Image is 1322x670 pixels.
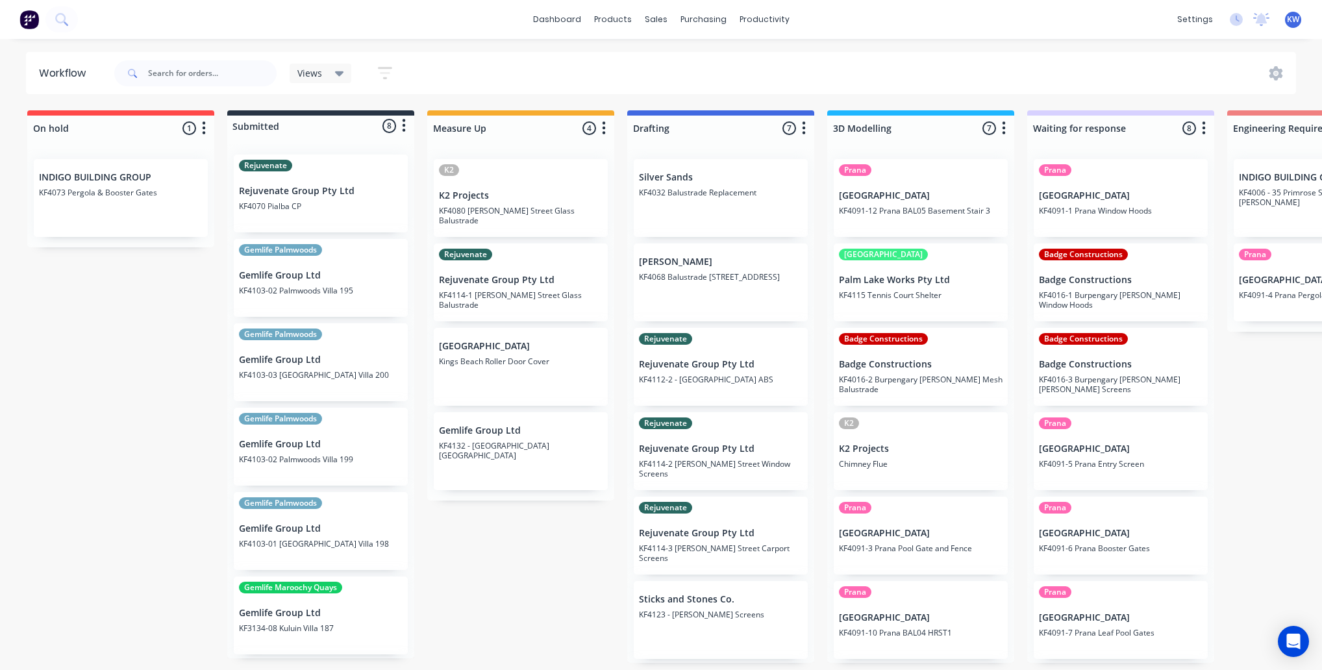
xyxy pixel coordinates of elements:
div: Gemlife PalmwoodsGemlife Group LtdKF4103-02 Palmwoods Villa 195 [234,239,408,317]
div: K2 [839,417,859,429]
div: Badge Constructions [1039,333,1128,345]
p: KF4068 Balustrade [STREET_ADDRESS] [639,272,803,282]
p: Palm Lake Works Pty Ltd [839,275,1003,286]
p: KF4114-2 [PERSON_NAME] Street Window Screens [639,459,803,478]
p: KF4103-01 [GEOGRAPHIC_DATA] Villa 198 [239,539,403,549]
div: Gemlife Maroochy QuaysGemlife Group LtdKF3134-08 Kuluin Villa 187 [234,577,408,654]
p: Silver Sands [639,172,803,183]
input: Search for orders... [148,60,277,86]
div: Prana[GEOGRAPHIC_DATA]KF4091-7 Prana Leaf Pool Gates [1034,581,1208,659]
div: Prana[GEOGRAPHIC_DATA]KF4091-5 Prana Entry Screen [1034,412,1208,490]
div: Gemlife Group LtdKF4132 - [GEOGRAPHIC_DATA] [GEOGRAPHIC_DATA] [434,412,608,490]
p: KF4091-6 Prana Booster Gates [1039,543,1203,553]
div: Badge Constructions [1039,249,1128,260]
div: Prana [839,164,871,176]
p: KF4103-02 Palmwoods Villa 199 [239,454,403,464]
div: RejuvenateRejuvenate Group Pty LtdKF4114-1 [PERSON_NAME] Street Glass Balustrade [434,243,608,321]
p: Rejuvenate Group Pty Ltd [639,528,803,539]
p: KF4091-3 Prana Pool Gate and Fence [839,543,1003,553]
div: Gemlife Palmwoods [239,413,322,425]
p: Gemlife Group Ltd [239,523,403,534]
div: Prana [1039,586,1071,598]
p: KF4091-12 Prana BAL05 Basement Stair 3 [839,206,1003,216]
div: Prana [1039,502,1071,514]
div: Prana [839,586,871,598]
div: Rejuvenate [639,333,692,345]
p: KF4112-2 - [GEOGRAPHIC_DATA] ABS [639,375,803,384]
p: KF4091-7 Prana Leaf Pool Gates [1039,628,1203,638]
p: KF4091-1 Prana Window Hoods [1039,206,1203,216]
div: purchasing [674,10,733,29]
div: Gemlife Maroochy Quays [239,582,342,593]
p: Badge Constructions [1039,359,1203,370]
p: [GEOGRAPHIC_DATA] [439,341,603,352]
p: [GEOGRAPHIC_DATA] [1039,528,1203,539]
div: Silver SandsKF4032 Balustrade Replacement [634,159,808,237]
p: Badge Constructions [839,359,1003,370]
p: KF4016-3 Burpengary [PERSON_NAME] [PERSON_NAME] Screens [1039,375,1203,394]
div: Gemlife Palmwoods [239,244,322,256]
div: RejuvenateRejuvenate Group Pty LtdKF4070 Pialba CP [234,155,408,232]
div: [GEOGRAPHIC_DATA] [839,249,928,260]
p: K2 Projects [439,190,603,201]
p: KF4103-02 Palmwoods Villa 195 [239,286,403,295]
p: [GEOGRAPHIC_DATA] [839,612,1003,623]
p: Rejuvenate Group Pty Ltd [239,186,403,197]
div: Badge Constructions [839,333,928,345]
p: [GEOGRAPHIC_DATA] [1039,443,1203,454]
div: K2K2 ProjectsChimney Flue [834,412,1008,490]
div: Prana[GEOGRAPHIC_DATA]KF4091-6 Prana Booster Gates [1034,497,1208,575]
div: Badge ConstructionsBadge ConstructionsKF4016-3 Burpengary [PERSON_NAME] [PERSON_NAME] Screens [1034,328,1208,406]
p: KF4114-1 [PERSON_NAME] Street Glass Balustrade [439,290,603,310]
p: KF4091-10 Prana BAL04 HRST1 [839,628,1003,638]
p: [GEOGRAPHIC_DATA] [1039,190,1203,201]
p: Gemlife Group Ltd [239,354,403,366]
p: Sticks and Stones Co. [639,594,803,605]
div: Prana[GEOGRAPHIC_DATA]KF4091-1 Prana Window Hoods [1034,159,1208,237]
p: Badge Constructions [1039,275,1203,286]
p: Rejuvenate Group Pty Ltd [439,275,603,286]
div: [PERSON_NAME]KF4068 Balustrade [STREET_ADDRESS] [634,243,808,321]
p: [GEOGRAPHIC_DATA] [1039,612,1203,623]
p: KF4115 Tennis Court Shelter [839,290,1003,300]
p: KF4103-03 [GEOGRAPHIC_DATA] Villa 200 [239,370,403,380]
p: KF4032 Balustrade Replacement [639,188,803,197]
div: Rejuvenate [239,160,292,171]
div: K2K2 ProjectsKF4080 [PERSON_NAME] Street Glass Balustrade [434,159,608,237]
div: Prana [1039,417,1071,429]
div: Gemlife PalmwoodsGemlife Group LtdKF4103-03 [GEOGRAPHIC_DATA] Villa 200 [234,323,408,401]
p: Chimney Flue [839,459,1003,469]
p: Gemlife Group Ltd [439,425,603,436]
div: Prana [839,502,871,514]
p: KF4016-2 Burpengary [PERSON_NAME] Mesh Balustrade [839,375,1003,394]
p: KF4070 Pialba CP [239,201,403,211]
div: Rejuvenate [639,417,692,429]
div: Badge ConstructionsBadge ConstructionsKF4016-1 Burpengary [PERSON_NAME] Window Hoods [1034,243,1208,321]
div: Open Intercom Messenger [1278,626,1309,657]
div: sales [638,10,674,29]
p: K2 Projects [839,443,1003,454]
p: Rejuvenate Group Pty Ltd [639,443,803,454]
p: KF4091-5 Prana Entry Screen [1039,459,1203,469]
div: Workflow [39,66,92,81]
p: Gemlife Group Ltd [239,608,403,619]
div: K2 [439,164,459,176]
div: INDIGO BUILDING GROUPKF4073 Pergola & Booster Gates [34,159,208,237]
div: [GEOGRAPHIC_DATA]Palm Lake Works Pty LtdKF4115 Tennis Court Shelter [834,243,1008,321]
p: KF4132 - [GEOGRAPHIC_DATA] [GEOGRAPHIC_DATA] [439,441,603,460]
p: KF4080 [PERSON_NAME] Street Glass Balustrade [439,206,603,225]
div: Rejuvenate [639,502,692,514]
p: Rejuvenate Group Pty Ltd [639,359,803,370]
div: Prana[GEOGRAPHIC_DATA]KF4091-12 Prana BAL05 Basement Stair 3 [834,159,1008,237]
p: KF4114-3 [PERSON_NAME] Street Carport Screens [639,543,803,563]
div: Prana[GEOGRAPHIC_DATA]KF4091-3 Prana Pool Gate and Fence [834,497,1008,575]
div: Gemlife PalmwoodsGemlife Group LtdKF4103-02 Palmwoods Villa 199 [234,408,408,486]
img: Factory [19,10,39,29]
p: Kings Beach Roller Door Cover [439,356,603,366]
p: Gemlife Group Ltd [239,270,403,281]
div: Badge ConstructionsBadge ConstructionsKF4016-2 Burpengary [PERSON_NAME] Mesh Balustrade [834,328,1008,406]
span: Views [297,66,322,80]
div: Prana [1039,164,1071,176]
p: INDIGO BUILDING GROUP [39,172,203,183]
p: KF4073 Pergola & Booster Gates [39,188,203,197]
